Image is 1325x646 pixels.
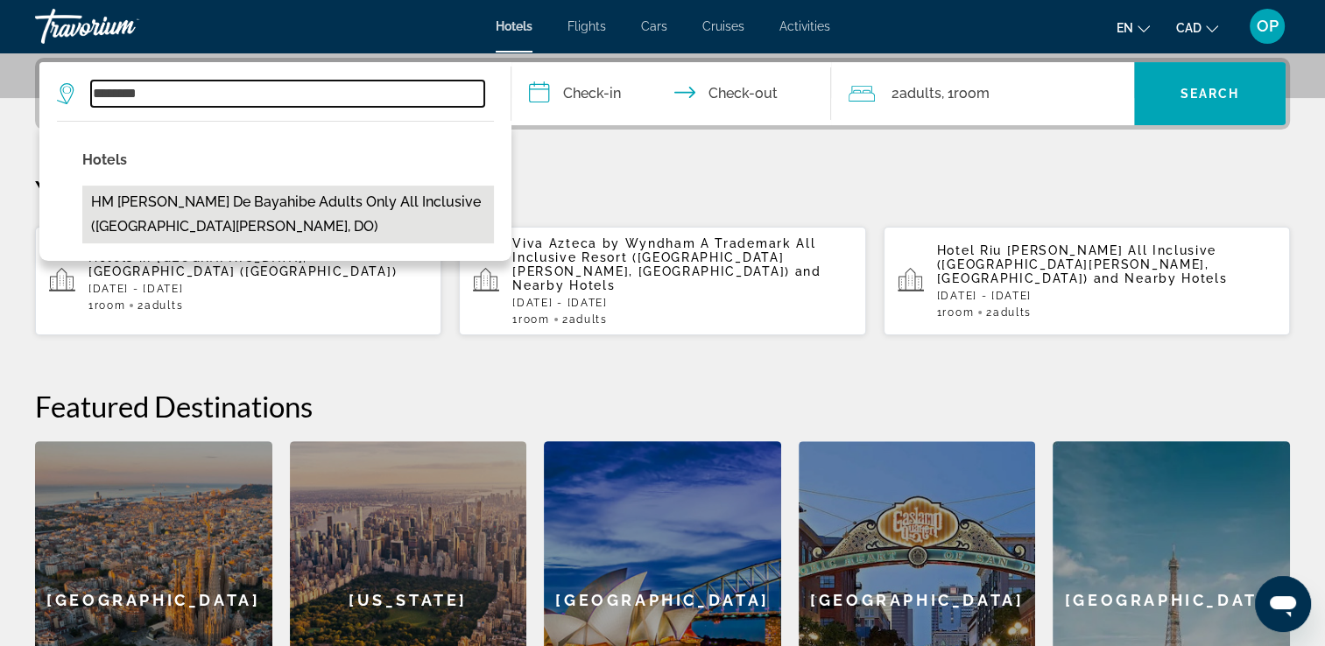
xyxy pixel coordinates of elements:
span: 1 [937,306,974,319]
button: Hotels in [GEOGRAPHIC_DATA], [GEOGRAPHIC_DATA] ([GEOGRAPHIC_DATA])[DATE] - [DATE]1Room2Adults [35,226,441,336]
span: Adults [899,85,941,102]
p: [DATE] - [DATE] [937,290,1276,302]
span: Search [1181,87,1240,101]
a: Travorium [35,4,210,49]
span: Room [942,306,974,319]
button: Check in and out dates [511,62,832,125]
span: 2 [891,81,941,106]
a: Cruises [702,19,744,33]
span: Room [953,85,989,102]
h2: Featured Destinations [35,389,1290,424]
span: Adults [144,299,183,312]
button: User Menu [1244,8,1290,45]
span: Room [95,299,126,312]
button: Hotel Riu [PERSON_NAME] All Inclusive ([GEOGRAPHIC_DATA][PERSON_NAME], [GEOGRAPHIC_DATA]) and Nea... [884,226,1290,336]
span: Viva Azteca by Wyndham A Trademark All Inclusive Resort ([GEOGRAPHIC_DATA][PERSON_NAME], [GEOGRAP... [512,236,815,278]
span: 2 [137,299,183,312]
span: Room [518,313,550,326]
span: 2 [986,306,1032,319]
a: Activities [779,19,830,33]
span: 1 [512,313,549,326]
span: Adults [993,306,1032,319]
p: Hotels [82,148,494,172]
span: and Nearby Hotels [1094,271,1228,285]
button: Viva Azteca by Wyndham A Trademark All Inclusive Resort ([GEOGRAPHIC_DATA][PERSON_NAME], [GEOGRAP... [459,226,865,336]
span: en [1117,21,1133,35]
button: Change currency [1176,15,1218,40]
button: Change language [1117,15,1150,40]
iframe: Button to launch messaging window [1255,576,1311,632]
span: [GEOGRAPHIC_DATA], [GEOGRAPHIC_DATA] ([GEOGRAPHIC_DATA]) [88,250,397,278]
a: Cars [641,19,667,33]
button: Search [1134,62,1286,125]
p: [DATE] - [DATE] [88,283,427,295]
button: HM [PERSON_NAME] de Bayahibe Adults Only All Inclusive ([GEOGRAPHIC_DATA][PERSON_NAME], DO) [82,186,494,243]
span: CAD [1176,21,1202,35]
span: and Nearby Hotels [512,264,821,292]
span: Adults [568,313,607,326]
span: , 1 [941,81,989,106]
span: 2 [562,313,608,326]
p: Your Recent Searches [35,173,1290,208]
a: Flights [567,19,606,33]
span: OP [1257,18,1279,35]
p: [DATE] - [DATE] [512,297,851,309]
span: Hotel Riu [PERSON_NAME] All Inclusive ([GEOGRAPHIC_DATA][PERSON_NAME], [GEOGRAPHIC_DATA]) [937,243,1216,285]
span: 1 [88,299,125,312]
div: Search widget [39,62,1286,125]
button: Travelers: 2 adults, 0 children [831,62,1134,125]
a: Hotels [496,19,532,33]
